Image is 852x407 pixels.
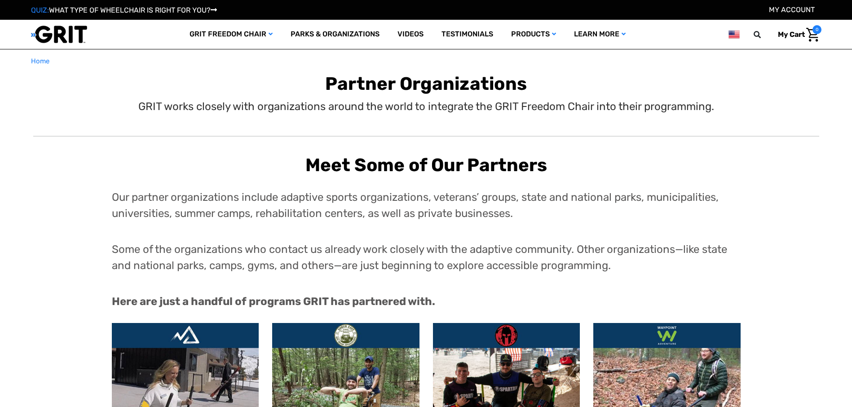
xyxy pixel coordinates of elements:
[112,241,741,274] p: Some of the organizations who contact us already work closely with the adaptive community. Other ...
[31,6,217,14] a: QUIZ:WHAT TYPE OF WHEELCHAIR IS RIGHT FOR YOU?
[388,20,433,49] a: Videos
[31,56,49,66] a: Home
[112,189,741,221] p: Our partner organizations include adaptive sports organizations, veterans’ groups, state and nati...
[769,5,815,14] a: Account
[502,20,565,49] a: Products
[806,28,819,42] img: Cart
[31,56,821,66] nav: Breadcrumb
[112,295,435,308] strong: Here are just a handful of programs GRIT has partnered with.
[31,25,87,44] img: GRIT All-Terrain Wheelchair and Mobility Equipment
[812,25,821,34] span: 0
[282,20,388,49] a: Parks & Organizations
[31,6,49,14] span: QUIZ:
[181,20,282,49] a: GRIT Freedom Chair
[771,25,821,44] a: Cart with 0 items
[728,29,739,40] img: us.png
[325,73,527,94] b: Partner Organizations
[31,57,49,65] span: Home
[565,20,635,49] a: Learn More
[758,25,771,44] input: Search
[305,155,547,176] b: Meet Some of Our Partners
[433,20,502,49] a: Testimonials
[138,98,714,115] p: GRIT works closely with organizations around the world to integrate the GRIT Freedom Chair into t...
[778,30,805,39] span: My Cart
